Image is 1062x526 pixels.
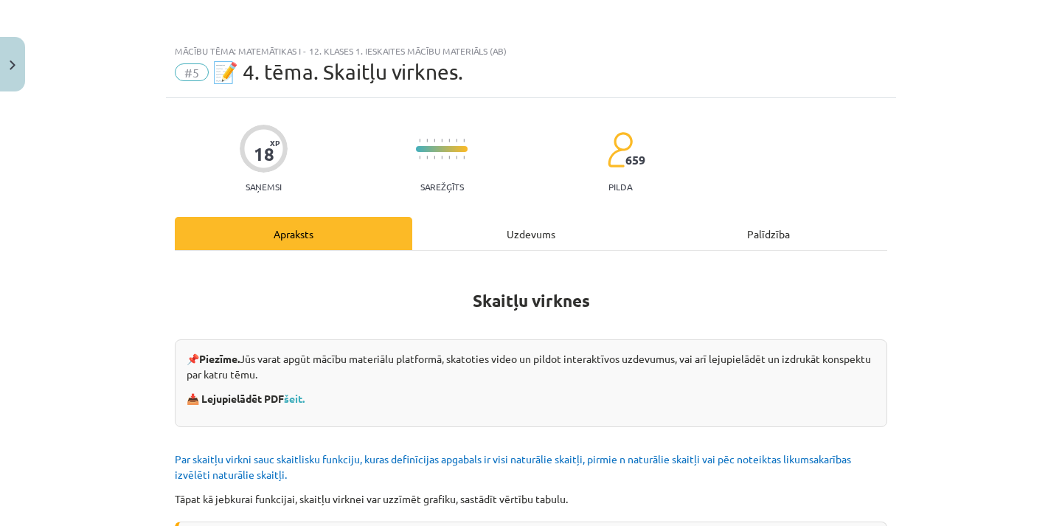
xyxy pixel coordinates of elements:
p: Saņemsi [240,181,288,192]
span: XP [270,139,280,147]
span: 📝 4. tēma. Skaitļu virknes. [212,60,463,84]
strong: 📥 Lejupielādēt PDF [187,392,307,405]
img: icon-short-line-57e1e144782c952c97e751825c79c345078a6d821885a25fce030b3d8c18986b.svg [456,156,457,159]
p: pilda [608,181,632,192]
img: icon-short-line-57e1e144782c952c97e751825c79c345078a6d821885a25fce030b3d8c18986b.svg [426,156,428,159]
img: icon-short-line-57e1e144782c952c97e751825c79c345078a6d821885a25fce030b3d8c18986b.svg [463,156,465,159]
p: 📌 Jūs varat apgūt mācību materiālu platformā, skatoties video un pildot interaktīvos uzdevumus, v... [187,351,875,382]
div: Apraksts [175,217,412,250]
img: icon-short-line-57e1e144782c952c97e751825c79c345078a6d821885a25fce030b3d8c18986b.svg [463,139,465,142]
img: icon-short-line-57e1e144782c952c97e751825c79c345078a6d821885a25fce030b3d8c18986b.svg [441,139,442,142]
img: icon-short-line-57e1e144782c952c97e751825c79c345078a6d821885a25fce030b3d8c18986b.svg [434,139,435,142]
img: icon-short-line-57e1e144782c952c97e751825c79c345078a6d821885a25fce030b3d8c18986b.svg [419,139,420,142]
b: Skaitļu virknes [473,290,590,311]
p: Tāpat kā jebkurai funkcijai, skaitļu virknei var uzzīmēt grafiku, sastādīt vērtību tabulu. [175,491,887,507]
span: #5 [175,63,209,81]
p: Sarežģīts [420,181,464,192]
img: icon-close-lesson-0947bae3869378f0d4975bcd49f059093ad1ed9edebbc8119c70593378902aed.svg [10,60,15,70]
img: students-c634bb4e5e11cddfef0936a35e636f08e4e9abd3cc4e673bd6f9a4125e45ecb1.svg [607,131,633,168]
a: šeit. [284,392,305,405]
img: icon-short-line-57e1e144782c952c97e751825c79c345078a6d821885a25fce030b3d8c18986b.svg [434,156,435,159]
img: icon-short-line-57e1e144782c952c97e751825c79c345078a6d821885a25fce030b3d8c18986b.svg [426,139,428,142]
img: icon-short-line-57e1e144782c952c97e751825c79c345078a6d821885a25fce030b3d8c18986b.svg [448,139,450,142]
div: Palīdzība [650,217,887,250]
div: 18 [254,144,274,165]
span: Par skaitļu virkni sauc skaitlisku funkciju, kuras definīcijas apgabals ir visi naturālie skaitļi... [175,452,851,481]
div: Uzdevums [412,217,650,250]
img: icon-short-line-57e1e144782c952c97e751825c79c345078a6d821885a25fce030b3d8c18986b.svg [441,156,442,159]
img: icon-short-line-57e1e144782c952c97e751825c79c345078a6d821885a25fce030b3d8c18986b.svg [419,156,420,159]
span: 659 [625,153,645,167]
strong: Piezīme. [199,352,240,365]
img: icon-short-line-57e1e144782c952c97e751825c79c345078a6d821885a25fce030b3d8c18986b.svg [456,139,457,142]
img: icon-short-line-57e1e144782c952c97e751825c79c345078a6d821885a25fce030b3d8c18986b.svg [448,156,450,159]
div: Mācību tēma: Matemātikas i - 12. klases 1. ieskaites mācību materiāls (ab) [175,46,887,56]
